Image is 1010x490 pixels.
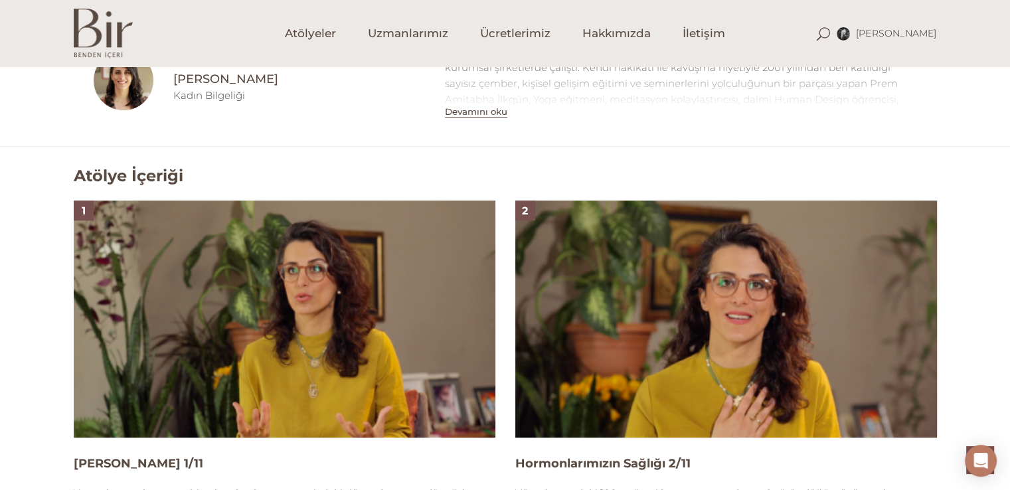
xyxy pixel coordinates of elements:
h2: Atölye İçeriği [74,167,183,186]
span: 1 [82,204,86,217]
img: ilkgunprofilfoto-100x100.jpg [94,50,153,110]
span: 2 [522,204,528,217]
button: Devamını oku [445,106,507,118]
span: İletişim [683,26,725,41]
span: [PERSON_NAME] [856,27,937,39]
a: Kadın Bilgeliği [173,89,245,102]
span: Uzmanlarımız [368,26,448,41]
h4: [PERSON_NAME] 1/11 [74,455,495,472]
div: Open Intercom Messenger [965,445,997,477]
a: [PERSON_NAME] [173,71,425,88]
span: Ücretlerimiz [480,26,550,41]
span: Atölyeler [285,26,336,41]
span: Hakkımızda [582,26,651,41]
h4: Hormonlarımızın Sağlığı 2/11 [515,455,937,472]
